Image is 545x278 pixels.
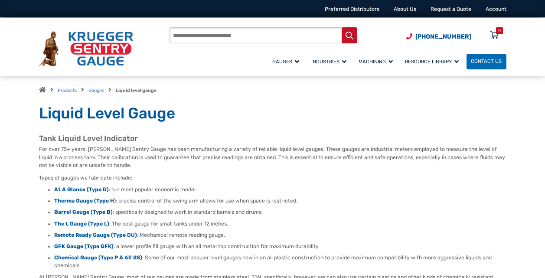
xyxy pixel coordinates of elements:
li: : our most popular economic model. [54,186,506,194]
div: 0 [498,27,501,34]
a: Machining [354,52,401,70]
span: Machining [359,59,393,65]
img: Krueger Sentry Gauge [39,31,133,66]
a: Resource Library [401,52,467,70]
a: Therma Gauge (Type H) [54,198,116,204]
span: Industries [311,59,346,65]
a: At A Glance (Type D) [54,186,109,193]
strong: Therma Gauge (Type H [54,198,114,204]
a: Contact Us [467,54,506,69]
span: [PHONE_NUMBER] [415,33,471,40]
li: : The best gauge for small tanks under 12 inches. [54,220,506,228]
span: Resource Library [405,59,459,65]
a: Remote Ready Gauge (Type DU) [54,232,137,238]
li: : specifically designed to work in standard barrels and drums. [54,209,506,216]
a: About Us [394,6,416,12]
a: Barrel Gauge (Type B) [54,209,113,215]
span: Gauges [272,59,299,65]
h2: Tank Liquid Level Indicator [39,134,506,144]
a: Products [58,88,77,93]
li: : Mechanical remote reading gauge. [54,232,506,239]
strong: Liquid level gauge [116,88,157,93]
p: For over 75+ years, [PERSON_NAME] Sentry Gauge has been manufacturing a variety of reliable liqui... [39,145,506,169]
li: : precise control of the swing arm allows for use when space is restricted. [54,197,506,205]
a: The L Gauge (Type L) [54,221,109,227]
a: Account [486,6,506,12]
p: Types of gauges we fabricate include: [39,174,506,182]
h1: Liquid Level Gauge [39,104,506,123]
a: Phone Number (920) 434-8860 [406,32,471,41]
a: Preferred Distributors [325,6,379,12]
a: Gauges [268,52,307,70]
a: GFK Gauge (Type GFK) [54,243,114,249]
li: : a lower profile fill gauge with an all metal top construction for maximum durability [54,243,506,251]
a: Gauges [88,88,104,93]
li: : Some of our most popular level gauges now in an all plastic construction to provide maximum com... [54,254,506,269]
a: Chemical Gauge (Type P & All SS) [54,255,142,261]
span: Contact Us [471,58,502,64]
a: Industries [307,52,354,70]
a: Request a Quote [431,6,471,12]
